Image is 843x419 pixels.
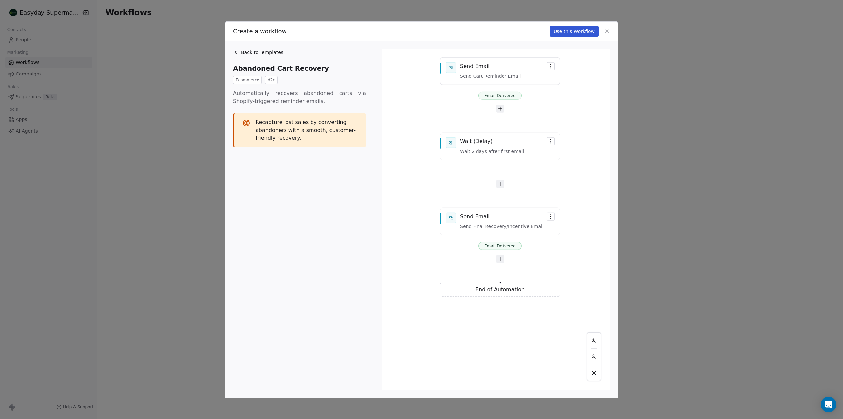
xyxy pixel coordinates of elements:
button: Use this Workflow [550,26,599,37]
div: React Flow controls [587,332,601,381]
span: Ecommerce [233,76,262,84]
span: Recapture lost sales by converting abandoners with a smooth, customer-friendly recovery. [256,118,358,142]
span: Back to Templates [241,49,283,56]
div: Open Intercom Messenger [821,397,836,412]
span: Create a workflow [233,27,286,36]
span: d2c [265,76,278,84]
span: Automatically recovers abandoned carts via Shopify-triggered reminder emails. [233,89,366,105]
span: Abandoned Cart Recovery [233,64,370,73]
